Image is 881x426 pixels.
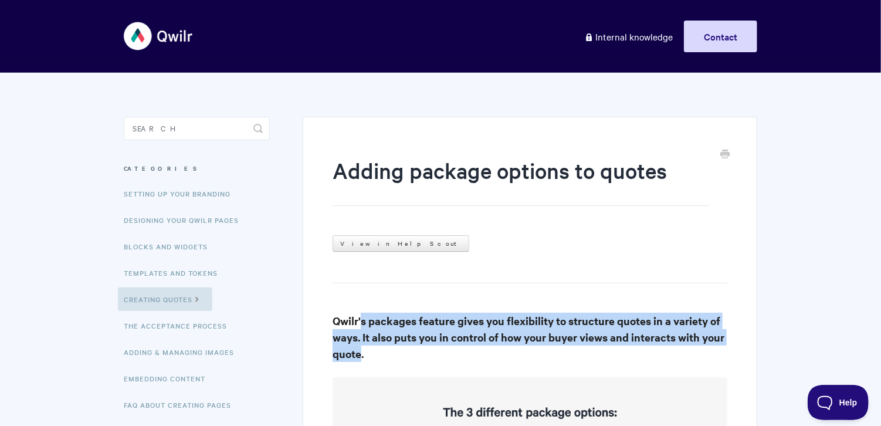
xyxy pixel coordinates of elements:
a: View in Help Scout [333,235,469,252]
a: Setting up your Branding [124,182,239,205]
iframe: Toggle Customer Support [808,385,869,420]
a: Designing Your Qwilr Pages [124,208,248,232]
a: Adding & Managing Images [124,340,243,364]
a: Creating Quotes [118,288,212,311]
a: The Acceptance Process [124,314,236,337]
a: Contact [684,21,757,52]
a: Print this Article [720,148,730,161]
img: Qwilr Help Center [124,14,194,58]
a: Internal knowledge [575,21,682,52]
a: Blocks and Widgets [124,235,216,258]
h3: Categories [124,158,270,179]
input: Search [124,117,270,140]
a: FAQ About Creating Pages [124,393,240,417]
a: Templates and Tokens [124,261,226,285]
a: Embedding Content [124,367,214,390]
h3: Qwilr's packages feature gives you flexibility to structure quotes in a variety of ways. It also ... [333,313,727,362]
h1: Adding package options to quotes [333,155,710,206]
